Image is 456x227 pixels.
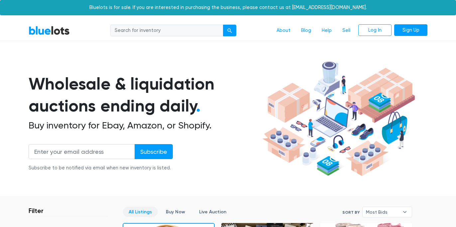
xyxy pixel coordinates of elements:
[337,24,356,37] a: Sell
[29,207,44,215] h3: Filter
[160,207,191,217] a: Buy Now
[135,144,173,159] input: Subscribe
[196,96,200,116] span: .
[398,207,412,217] b: ▾
[358,24,392,36] a: Log In
[29,120,260,131] h2: Buy inventory for Ebay, Amazon, or Shopify.
[110,25,223,37] input: Search for inventory
[271,24,296,37] a: About
[342,209,360,215] label: Sort By
[296,24,316,37] a: Blog
[316,24,337,37] a: Help
[394,24,427,36] a: Sign Up
[193,207,232,217] a: Live Auction
[29,73,260,117] h1: Wholesale & liquidation auctions ending daily
[29,164,173,172] div: Subscribe to be notified via email when new inventory is listed.
[29,144,135,159] input: Enter your email address
[29,26,70,35] a: BlueLots
[123,207,158,217] a: All Listings
[366,207,399,217] span: Most Bids
[260,58,417,179] img: hero-ee84e7d0318cb26816c560f6b4441b76977f77a177738b4e94f68c95b2b83dbb.png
